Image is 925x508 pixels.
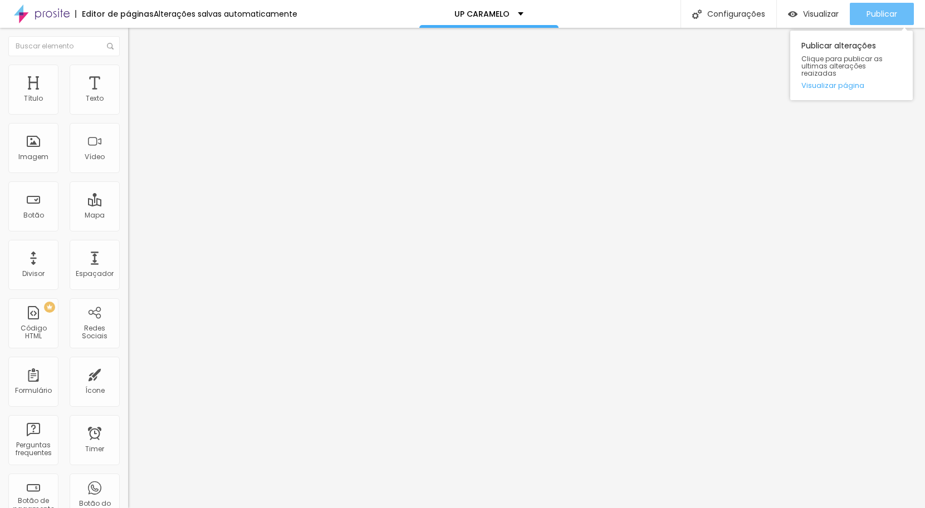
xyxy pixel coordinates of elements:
[85,387,105,394] div: Ícone
[18,153,48,161] div: Imagem
[85,211,105,219] div: Mapa
[8,36,120,56] input: Buscar elemento
[128,28,925,508] iframe: Editor
[454,10,510,18] p: UP CARAMELO
[22,270,45,278] div: Divisor
[75,10,154,18] div: Editor de páginas
[23,211,44,219] div: Botão
[867,9,897,18] span: Publicar
[86,95,104,102] div: Texto
[803,9,839,18] span: Visualizar
[801,82,902,89] a: Visualizar página
[790,31,913,100] div: Publicar alterações
[11,324,55,341] div: Código HTML
[85,153,105,161] div: Vídeo
[692,9,702,19] img: Icone
[850,3,914,25] button: Publicar
[24,95,43,102] div: Título
[154,10,297,18] div: Alterações salvas automaticamente
[76,270,114,278] div: Espaçador
[107,43,114,50] img: Icone
[72,324,116,341] div: Redes Sociais
[11,441,55,457] div: Perguntas frequentes
[85,445,104,453] div: Timer
[788,9,797,19] img: view-1.svg
[15,387,52,394] div: Formulário
[801,55,902,77] span: Clique para publicar as ultimas alterações reaizadas
[777,3,850,25] button: Visualizar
